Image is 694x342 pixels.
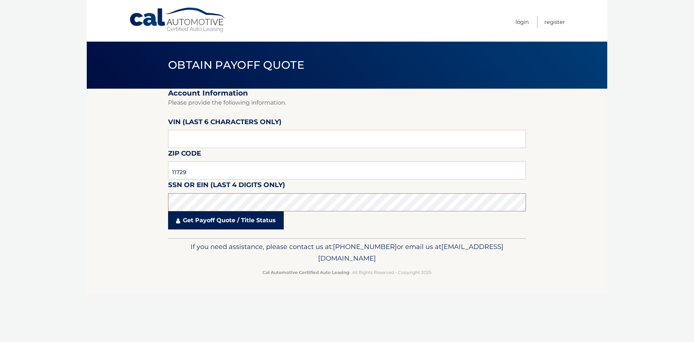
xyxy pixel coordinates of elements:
a: Login [515,16,529,28]
h2: Account Information [168,89,526,98]
span: Obtain Payoff Quote [168,58,304,72]
a: Register [544,16,565,28]
span: [PHONE_NUMBER] [333,242,397,251]
a: Get Payoff Quote / Title Status [168,211,284,229]
strong: Cal Automotive Certified Auto Leasing [262,270,349,275]
label: VIN (last 6 characters only) [168,117,282,130]
a: Cal Automotive [129,7,227,33]
label: SSN or EIN (last 4 digits only) [168,180,285,193]
p: Please provide the following information. [168,98,526,108]
p: If you need assistance, please contact us at: or email us at [173,241,521,264]
label: Zip Code [168,148,201,161]
p: - All Rights Reserved - Copyright 2025 [173,269,521,276]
